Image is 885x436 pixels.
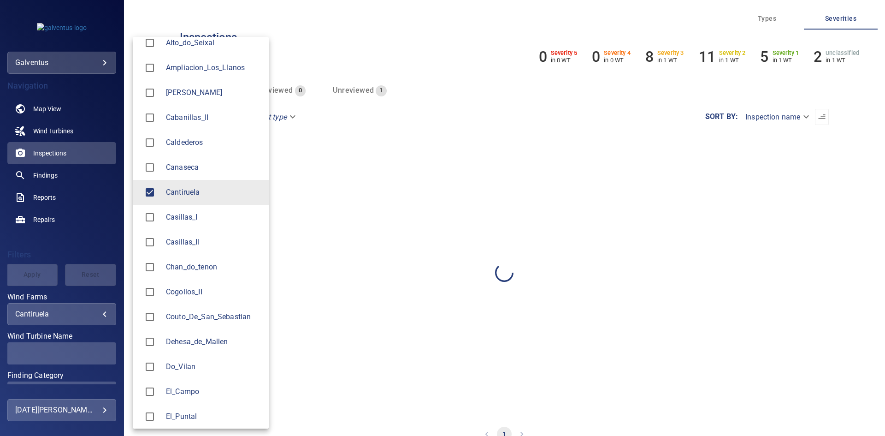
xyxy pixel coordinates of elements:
div: Wind Farms Canaseca [166,162,261,173]
span: Casillas_I [140,208,159,227]
div: Wind Farms Chan_do_tenon [166,262,261,273]
span: Alto_do_Seixal [140,33,159,53]
span: Cabanillas_II [166,112,261,123]
span: Couto_De_San_Sebastian [166,311,261,323]
span: Casillas_I [166,212,261,223]
span: Dehesa_de_Mallen [140,332,159,352]
span: Caldederos [166,137,261,148]
span: Cabanillas_II [140,108,159,127]
span: Caldederos [140,133,159,152]
span: Ampliacion_Los_Llanos [166,62,261,73]
div: Wind Farms Casillas_I [166,212,261,223]
span: El_Campo [140,382,159,401]
span: Chan_do_tenon [140,257,159,277]
span: Canaseca [140,158,159,177]
div: Wind Farms Ampliacion_Los_Llanos [166,62,261,73]
div: Wind Farms Do_Vilan [166,361,261,372]
span: Casillas_II [166,237,261,248]
div: Wind Farms Casillas_II [166,237,261,248]
span: El_Puntal [166,411,261,422]
span: Couto_De_San_Sebastian [140,307,159,327]
span: Cantiruela [166,187,261,198]
div: Wind Farms El_Puntal [166,411,261,422]
span: Cantiruela [140,183,159,202]
span: Canaseca [166,162,261,173]
span: Belmonte [140,83,159,102]
span: Do_Vilan [140,357,159,376]
span: Dehesa_de_Mallen [166,336,261,347]
div: Wind Farms Caldederos [166,137,261,148]
span: El_Campo [166,386,261,397]
div: Wind Farms Couto_De_San_Sebastian [166,311,261,323]
div: Wind Farms Cantiruela [166,187,261,198]
div: Wind Farms Cabanillas_II [166,112,261,123]
div: Wind Farms El_Campo [166,386,261,397]
span: Do_Vilan [166,361,261,372]
div: Wind Farms Dehesa_de_Mallen [166,336,261,347]
span: Alto_do_Seixal [166,37,261,48]
span: Chan_do_tenon [166,262,261,273]
span: Ampliacion_Los_Llanos [140,58,159,78]
span: [PERSON_NAME] [166,87,261,98]
div: Wind Farms Belmonte [166,87,261,98]
span: Cogollos_II [140,282,159,302]
span: El_Puntal [140,407,159,426]
span: Casillas_II [140,233,159,252]
div: Wind Farms Alto_do_Seixal [166,37,261,48]
div: Wind Farms Cogollos_II [166,287,261,298]
span: Cogollos_II [166,287,261,298]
